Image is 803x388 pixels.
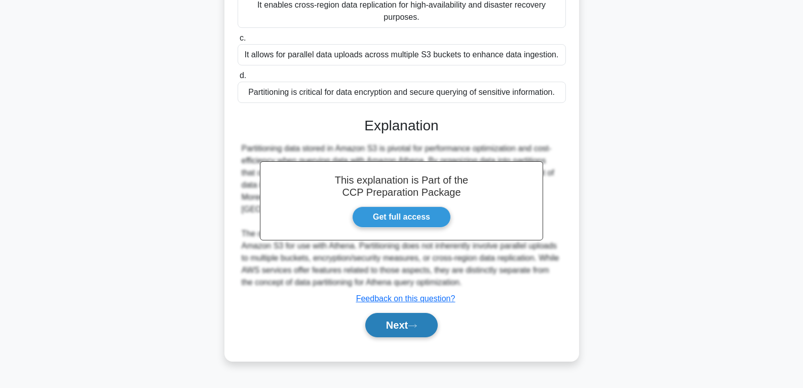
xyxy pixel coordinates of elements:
span: c. [240,33,246,42]
div: Partitioning is critical for data encryption and secure querying of sensitive information. [238,82,566,103]
div: Partitioning data stored in Amazon S3 is pivotal for performance optimization and cost-efficiency... [242,143,562,289]
button: Next [365,313,438,337]
a: Get full access [352,206,451,228]
a: Feedback on this question? [356,294,455,303]
span: d. [240,71,246,80]
h3: Explanation [244,117,560,134]
div: It allows for parallel data uploads across multiple S3 buckets to enhance data ingestion. [238,44,566,65]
